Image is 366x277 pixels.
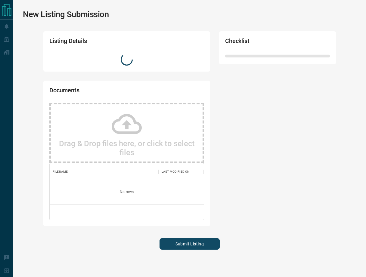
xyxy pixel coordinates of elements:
div: Filename [53,163,68,180]
button: Submit Listing [160,238,220,250]
div: Last Modified On [162,163,189,180]
div: Filename [50,163,159,180]
h2: Documents [49,87,142,97]
h2: Listing Details [49,37,142,48]
h2: Checklist [225,37,288,48]
h1: New Listing Submission [23,10,109,19]
div: Drag & Drop files here, or click to select files [49,103,204,163]
h2: Drag & Drop files here, or click to select files [57,139,197,157]
div: Last Modified On [159,163,204,180]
